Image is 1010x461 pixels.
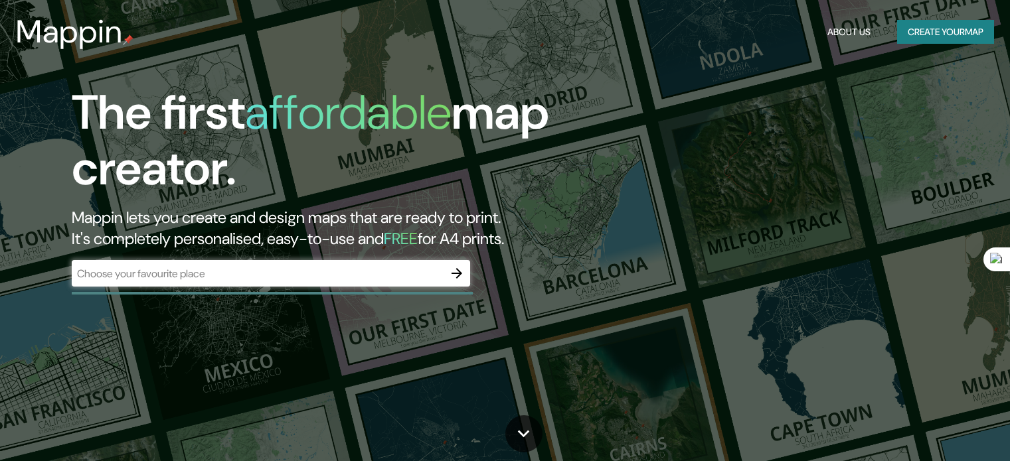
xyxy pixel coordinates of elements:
h1: The first map creator. [72,85,577,207]
img: mappin-pin [123,34,133,45]
iframe: Help widget launcher [892,409,995,446]
h2: Mappin lets you create and design maps that are ready to print. It's completely personalised, eas... [72,207,577,249]
h1: affordable [245,82,452,143]
input: Choose your favourite place [72,266,444,281]
button: Create yourmap [897,20,994,44]
h3: Mappin [16,13,123,50]
h5: FREE [384,228,418,249]
button: About Us [822,20,876,44]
